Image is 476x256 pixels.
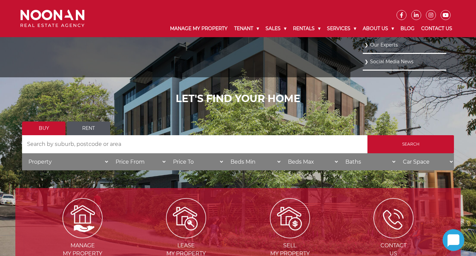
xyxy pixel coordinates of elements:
img: Manage my Property [62,198,103,238]
a: Contact Us [418,20,456,37]
input: Search [367,135,454,153]
img: ICONS [373,198,414,238]
a: Rent [67,121,110,135]
a: Rentals [290,20,324,37]
h1: LET'S FIND YOUR HOME [22,93,454,105]
img: Sell my property [270,198,310,238]
input: Search by suburb, postcode or area [22,135,367,153]
a: Sales [262,20,290,37]
a: Manage My Property [167,20,231,37]
a: Services [324,20,359,37]
img: Noonan Real Estate Agency [20,10,85,27]
a: Buy [22,121,65,135]
a: Our Experts [364,40,445,50]
a: About Us [359,20,397,37]
a: Tenant [231,20,262,37]
img: Lease my property [166,198,206,238]
a: Blog [397,20,418,37]
a: Social Media News [364,57,445,66]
